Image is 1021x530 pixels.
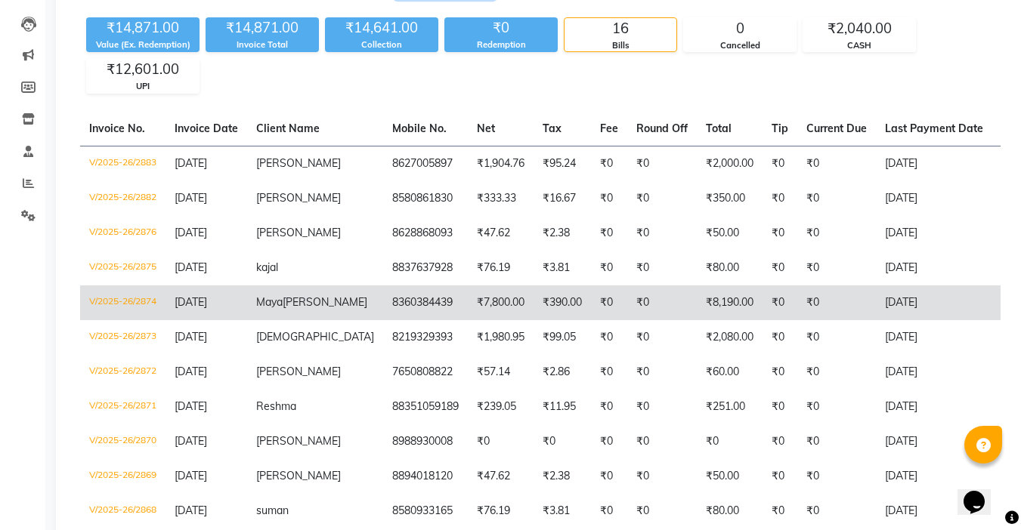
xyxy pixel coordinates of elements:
[565,18,676,39] div: 16
[468,146,534,181] td: ₹1,904.76
[697,494,763,528] td: ₹80.00
[697,251,763,285] td: ₹80.00
[444,39,558,51] div: Redemption
[797,320,876,355] td: ₹0
[697,285,763,320] td: ₹8,190.00
[468,459,534,494] td: ₹47.62
[468,181,534,216] td: ₹333.33
[876,424,992,459] td: [DATE]
[383,424,468,459] td: 8988930008
[627,494,697,528] td: ₹0
[206,17,319,39] div: ₹14,871.00
[383,320,468,355] td: 8219329393
[534,216,591,251] td: ₹2.38
[175,365,207,378] span: [DATE]
[80,216,166,251] td: V/2025-26/2876
[797,146,876,181] td: ₹0
[806,122,867,135] span: Current Due
[80,390,166,424] td: V/2025-26/2871
[175,434,207,448] span: [DATE]
[468,494,534,528] td: ₹76.19
[958,470,1006,515] iframe: chat widget
[383,390,468,424] td: 88351059189
[876,146,992,181] td: [DATE]
[80,181,166,216] td: V/2025-26/2882
[697,424,763,459] td: ₹0
[797,285,876,320] td: ₹0
[797,459,876,494] td: ₹0
[636,122,688,135] span: Round Off
[206,39,319,51] div: Invoice Total
[797,424,876,459] td: ₹0
[600,122,618,135] span: Fee
[763,355,797,390] td: ₹0
[468,424,534,459] td: ₹0
[565,39,676,52] div: Bills
[591,320,627,355] td: ₹0
[383,146,468,181] td: 8627005897
[383,181,468,216] td: 8580861830
[80,355,166,390] td: V/2025-26/2872
[534,251,591,285] td: ₹3.81
[627,355,697,390] td: ₹0
[256,191,341,205] span: [PERSON_NAME]
[627,459,697,494] td: ₹0
[80,146,166,181] td: V/2025-26/2883
[876,494,992,528] td: [DATE]
[383,216,468,251] td: 8628868093
[797,251,876,285] td: ₹0
[591,390,627,424] td: ₹0
[591,494,627,528] td: ₹0
[627,285,697,320] td: ₹0
[763,146,797,181] td: ₹0
[763,494,797,528] td: ₹0
[534,285,591,320] td: ₹390.00
[256,260,278,274] span: kajal
[325,39,438,51] div: Collection
[383,251,468,285] td: 8837637928
[256,469,341,482] span: [PERSON_NAME]
[256,399,296,413] span: Reshma
[697,181,763,216] td: ₹350.00
[256,434,341,448] span: [PERSON_NAME]
[697,355,763,390] td: ₹60.00
[797,216,876,251] td: ₹0
[876,355,992,390] td: [DATE]
[175,156,207,170] span: [DATE]
[175,504,207,517] span: [DATE]
[591,355,627,390] td: ₹0
[591,459,627,494] td: ₹0
[591,424,627,459] td: ₹0
[627,216,697,251] td: ₹0
[763,459,797,494] td: ₹0
[763,216,797,251] td: ₹0
[87,59,199,80] div: ₹12,601.00
[534,390,591,424] td: ₹11.95
[175,469,207,482] span: [DATE]
[468,285,534,320] td: ₹7,800.00
[627,424,697,459] td: ₹0
[684,18,796,39] div: 0
[591,251,627,285] td: ₹0
[80,459,166,494] td: V/2025-26/2869
[876,251,992,285] td: [DATE]
[80,320,166,355] td: V/2025-26/2873
[697,459,763,494] td: ₹50.00
[175,260,207,274] span: [DATE]
[534,355,591,390] td: ₹2.86
[468,216,534,251] td: ₹47.62
[876,216,992,251] td: [DATE]
[697,146,763,181] td: ₹2,000.00
[256,122,320,135] span: Client Name
[477,122,495,135] span: Net
[763,251,797,285] td: ₹0
[175,330,207,344] span: [DATE]
[86,17,200,39] div: ₹14,871.00
[175,226,207,239] span: [DATE]
[627,390,697,424] td: ₹0
[591,285,627,320] td: ₹0
[885,122,983,135] span: Last Payment Date
[175,399,207,413] span: [DATE]
[256,226,341,239] span: [PERSON_NAME]
[797,390,876,424] td: ₹0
